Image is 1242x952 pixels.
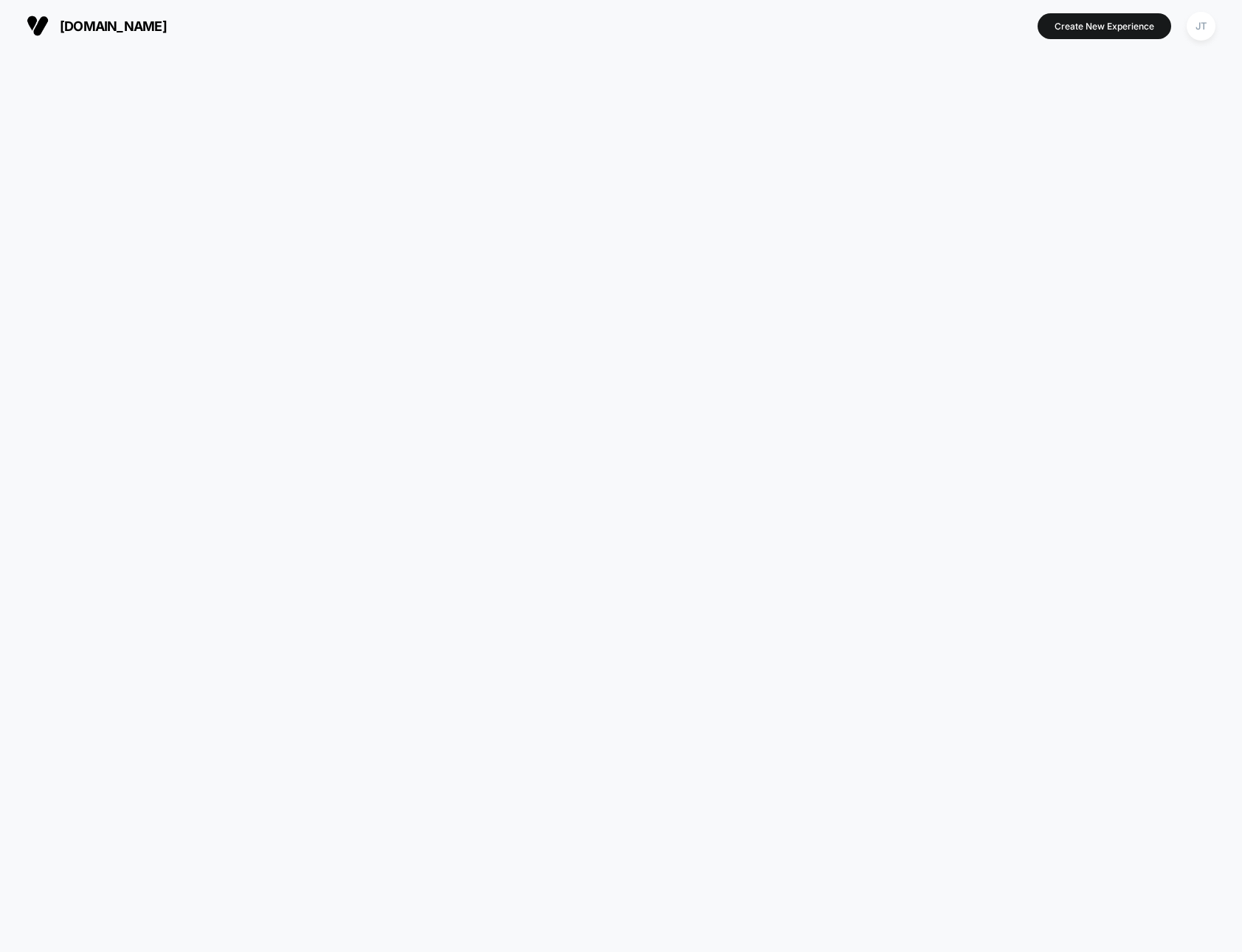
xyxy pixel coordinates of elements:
button: JT [1182,11,1220,41]
span: [DOMAIN_NAME] [60,18,167,34]
img: Visually logo [27,15,49,37]
div: JT [1187,12,1215,41]
button: Create New Experience [1038,13,1171,39]
button: [DOMAIN_NAME] [22,14,171,38]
